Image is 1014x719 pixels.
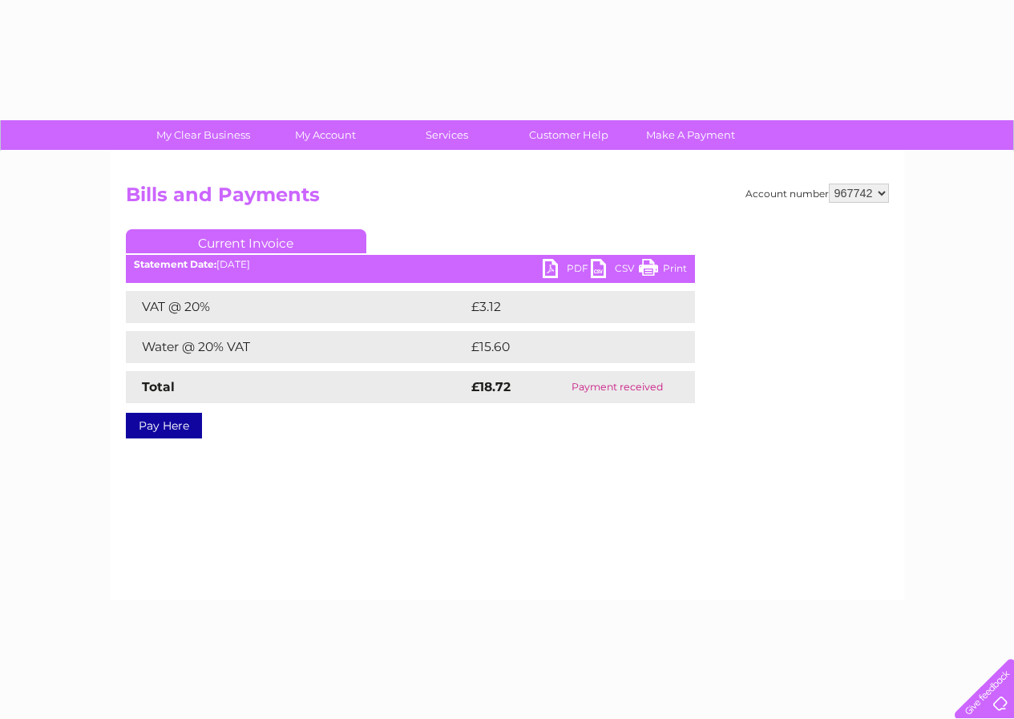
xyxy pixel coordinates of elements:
a: My Clear Business [137,120,269,150]
td: Payment received [540,371,694,403]
strong: £18.72 [471,379,511,394]
a: Customer Help [503,120,635,150]
td: Water @ 20% VAT [126,331,467,363]
h2: Bills and Payments [126,184,889,214]
div: [DATE] [126,259,695,270]
td: VAT @ 20% [126,291,467,323]
a: Print [639,259,687,282]
td: £3.12 [467,291,655,323]
td: £15.60 [467,331,661,363]
a: Services [381,120,513,150]
strong: Total [142,379,175,394]
a: My Account [259,120,391,150]
a: PDF [543,259,591,282]
div: Account number [745,184,889,203]
a: Pay Here [126,413,202,438]
a: CSV [591,259,639,282]
a: Current Invoice [126,229,366,253]
a: Make A Payment [624,120,757,150]
b: Statement Date: [134,258,216,270]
